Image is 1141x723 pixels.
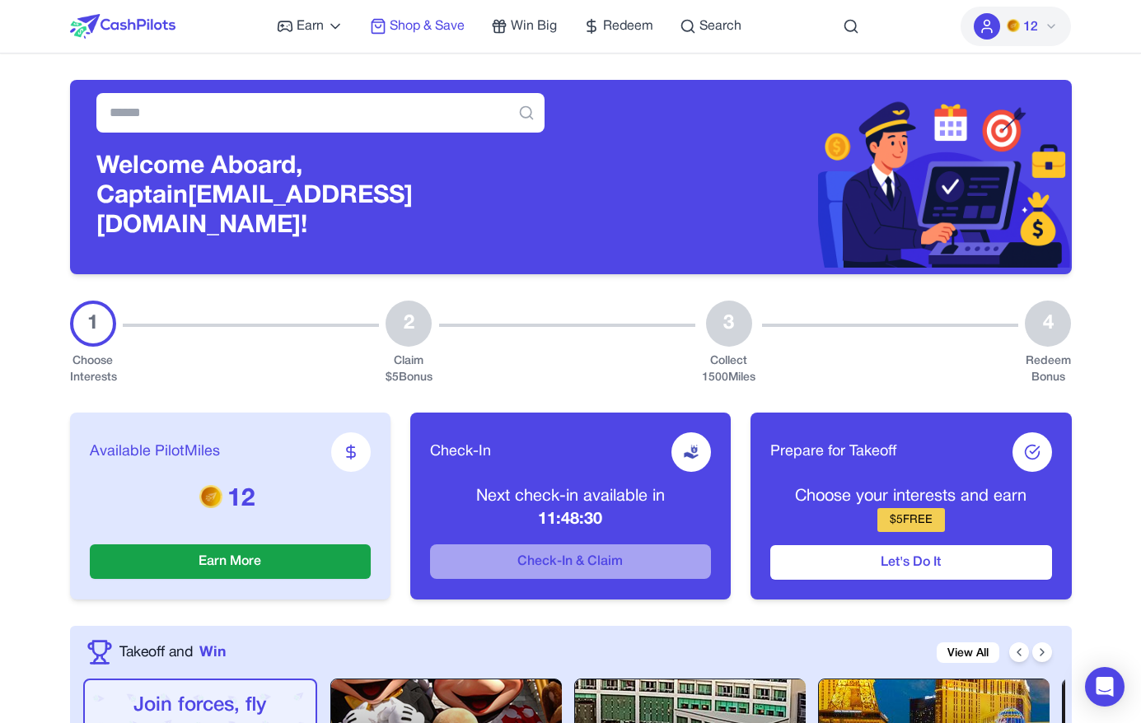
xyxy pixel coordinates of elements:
[571,86,1072,268] img: Header decoration
[430,544,711,579] button: Check-In & Claim
[390,16,465,36] span: Shop & Save
[386,301,432,347] div: 2
[770,545,1051,580] button: Let's Do It
[70,301,116,347] div: 1
[386,353,433,386] div: Claim $ 5 Bonus
[491,16,557,36] a: Win Big
[1023,17,1038,37] span: 12
[699,16,741,36] span: Search
[603,16,653,36] span: Redeem
[199,484,222,507] img: PMs
[430,485,711,508] p: Next check-in available in
[96,152,545,241] h3: Welcome Aboard, Captain [EMAIL_ADDRESS][DOMAIN_NAME]!
[70,353,116,386] div: Choose Interests
[706,301,752,347] div: 3
[90,544,371,579] button: Earn More
[770,485,1051,508] p: Choose your interests and earn
[297,16,324,36] span: Earn
[90,441,220,464] span: Available PilotMiles
[430,508,711,531] p: 11:48:30
[680,16,741,36] a: Search
[430,441,491,464] span: Check-In
[511,16,557,36] span: Win Big
[877,508,945,532] div: $ 5 FREE
[683,444,699,460] img: receive-dollar
[1007,19,1020,32] img: PMs
[770,441,896,464] span: Prepare for Takeoff
[961,7,1071,46] button: PMs12
[1085,667,1125,707] div: Open Intercom Messenger
[1025,301,1071,347] div: 4
[1025,353,1071,386] div: Redeem Bonus
[583,16,653,36] a: Redeem
[70,14,175,39] img: CashPilots Logo
[702,353,755,386] div: Collect 1500 Miles
[119,641,193,663] span: Takeoff and
[370,16,465,36] a: Shop & Save
[119,641,226,663] a: Takeoff andWin
[199,641,226,663] span: Win
[90,485,371,515] p: 12
[277,16,344,36] a: Earn
[937,642,999,663] a: View All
